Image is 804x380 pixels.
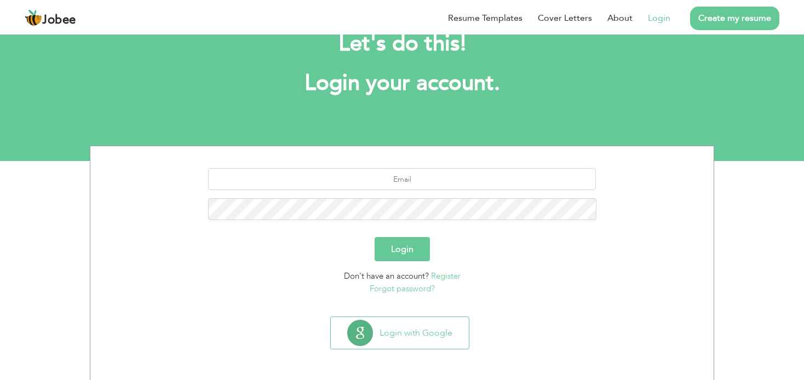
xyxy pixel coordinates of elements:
button: Login [375,237,430,261]
a: Login [648,11,670,25]
span: Don't have an account? [344,270,429,281]
a: Register [431,270,461,281]
a: Resume Templates [448,11,522,25]
a: Cover Letters [538,11,592,25]
a: Jobee [25,9,76,27]
h2: Let's do this! [106,30,698,58]
a: Forgot password? [370,283,435,294]
a: Create my resume [690,7,779,30]
span: Jobee [42,14,76,26]
h1: Login your account. [106,69,698,97]
input: Email [208,168,596,190]
a: About [607,11,633,25]
img: jobee.io [25,9,42,27]
button: Login with Google [331,317,469,349]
